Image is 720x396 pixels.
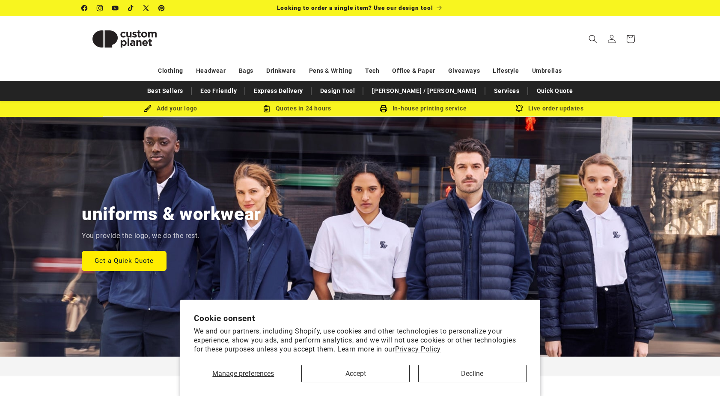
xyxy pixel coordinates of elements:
img: In-house printing [380,105,387,113]
a: Privacy Policy [395,345,441,353]
button: Accept [301,365,410,382]
div: Live order updates [486,103,613,114]
a: [PERSON_NAME] / [PERSON_NAME] [368,83,481,98]
a: Eco Friendly [196,83,241,98]
button: Decline [418,365,527,382]
summary: Search [583,30,602,48]
a: Get a Quick Quote [82,250,167,271]
div: Quotes in 24 hours [234,103,360,114]
a: Office & Paper [392,63,435,78]
img: Order Updates Icon [263,105,271,113]
a: Lifestyle [493,63,519,78]
img: Custom Planet [82,20,167,58]
img: Brush Icon [144,105,152,113]
img: Order updates [515,105,523,113]
span: Looking to order a single item? Use our design tool [277,4,433,11]
span: Manage preferences [212,369,274,378]
a: Drinkware [266,63,296,78]
a: Giveaways [448,63,480,78]
a: Quick Quote [533,83,577,98]
a: Clothing [158,63,183,78]
p: We and our partners, including Shopify, use cookies and other technologies to personalize your ex... [194,327,527,354]
p: You provide the logo, we do the rest. [82,230,199,242]
a: Bags [239,63,253,78]
a: Tech [365,63,379,78]
h2: uniforms & workwear [82,202,261,226]
button: Manage preferences [194,365,293,382]
h2: Cookie consent [194,313,527,323]
a: Custom Planet [79,16,171,61]
div: Add your logo [107,103,234,114]
a: Best Sellers [143,83,187,98]
a: Design Tool [316,83,360,98]
a: Express Delivery [250,83,307,98]
a: Headwear [196,63,226,78]
div: In-house printing service [360,103,486,114]
a: Umbrellas [532,63,562,78]
a: Pens & Writing [309,63,352,78]
a: Services [490,83,524,98]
